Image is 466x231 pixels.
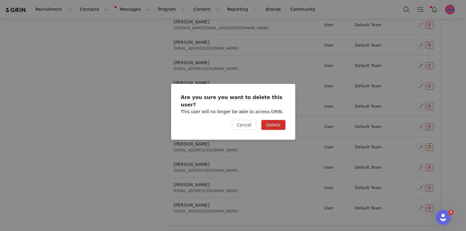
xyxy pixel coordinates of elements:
span: 5 [448,210,453,215]
iframe: Intercom live chat [436,210,451,225]
button: Delete [261,120,285,130]
div: This user will no longer be able to access GRIN. [181,109,285,115]
h3: Are you sure you want to delete this user? [181,94,285,109]
button: Cancel [232,120,256,130]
